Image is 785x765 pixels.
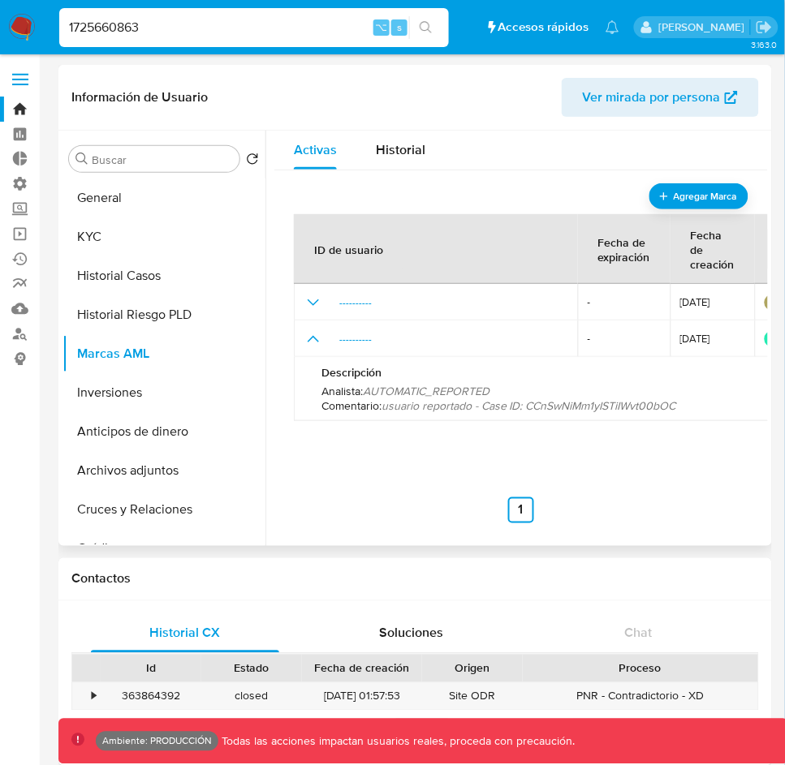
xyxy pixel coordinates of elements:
button: General [63,178,265,217]
button: Historial Riesgo PLD [63,295,265,334]
div: Proceso [534,660,747,677]
button: Historial Casos [63,256,265,295]
button: search-icon [409,16,442,39]
span: Historial CX [149,624,220,643]
div: PNR - Contradictorio - XD [523,683,758,710]
p: diego.assum@mercadolibre.com [658,19,750,35]
button: Marcas AML [63,334,265,373]
button: Buscar [75,153,88,165]
button: KYC [63,217,265,256]
button: Archivos adjuntos [63,451,265,490]
p: Todas las acciones impactan usuarios reales, proceda con precaución. [218,734,576,750]
div: Fecha de creación [313,660,411,677]
div: Estado [213,660,291,677]
a: Notificaciones [606,20,619,34]
button: Créditos [63,529,265,568]
div: [DATE] 01:57:53 [302,683,422,710]
button: Ver mirada por persona [562,78,759,117]
span: Soluciones [380,624,444,643]
input: Buscar [92,153,233,167]
button: Volver al orden por defecto [246,153,259,170]
a: Salir [756,19,773,36]
p: Ambiente: PRODUCCIÓN [102,738,212,745]
div: closed [201,683,302,710]
div: 363864392 [101,683,201,710]
button: Inversiones [63,373,265,412]
div: • [92,689,96,704]
span: s [397,19,402,35]
span: Chat [625,624,653,643]
button: Cruces y Relaciones [63,490,265,529]
button: Anticipos de dinero [63,412,265,451]
span: Accesos rápidos [498,19,589,36]
input: Buscar usuario o caso... [59,17,449,38]
div: Id [112,660,190,677]
span: ⌥ [375,19,387,35]
h1: Contactos [71,571,759,587]
div: Origen [433,660,511,677]
h1: Información de Usuario [71,89,208,105]
div: Site ODR [422,683,523,710]
span: Ver mirada por persona [583,78,721,117]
